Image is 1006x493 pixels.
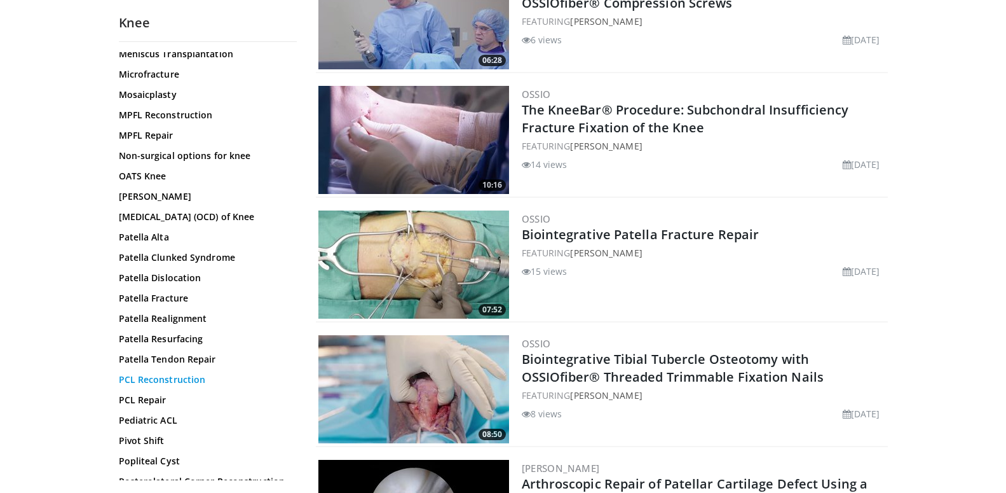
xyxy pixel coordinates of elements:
a: Microfracture [119,68,290,81]
a: Non-surgical options for knee [119,149,290,162]
a: 10:16 [318,86,509,194]
a: OATS Knee [119,170,290,183]
a: [PERSON_NAME] [522,462,600,475]
li: 14 views [522,158,568,171]
a: Patella Dislocation [119,272,290,284]
a: 07:52 [318,211,509,319]
a: Meniscus Transplantation [119,48,290,60]
a: [PERSON_NAME] [570,247,642,259]
div: FEATURING [522,246,885,260]
span: 06:28 [479,55,506,66]
a: [PERSON_NAME] [119,190,290,203]
a: PCL Repair [119,394,290,406]
li: [DATE] [843,158,880,171]
a: Biointegrative Tibial Tubercle Osteotomy with OSSIOfiber® Threaded Trimmable Fixation Nails [522,351,824,385]
a: Posterolateral Corner Reconstruction [119,475,290,488]
div: FEATURING [522,139,885,153]
span: 07:52 [479,304,506,316]
a: Patella Tendon Repair [119,353,290,366]
img: c7fa0e63-843a-41fb-b12c-ba711dda1bcc.300x170_q85_crop-smart_upscale.jpg [318,86,509,194]
a: Mosaicplasty [119,88,290,101]
a: PCL Reconstruction [119,373,290,386]
a: [PERSON_NAME] [570,140,642,152]
a: Patella Alta [119,231,290,244]
a: Patella Fracture [119,292,290,305]
a: [PERSON_NAME] [570,389,642,401]
a: Biointegrative Patella Fracture Repair [522,226,759,243]
a: OSSIO [522,212,551,225]
a: Pivot Shift [119,434,290,447]
a: OSSIO [522,88,551,101]
div: FEATURING [522,15,885,28]
h2: Knee [119,15,297,31]
a: MPFL Reconstruction [119,109,290,122]
li: [DATE] [843,265,880,278]
li: 8 views [522,407,562,420]
a: Patella Realignment [119,312,290,325]
span: 10:16 [479,179,506,191]
img: 711e638b-2741-4ad8-96b0-27da83aae913.300x170_q85_crop-smart_upscale.jpg [318,211,509,319]
a: The KneeBar® Procedure: Subchondral Insufficiency Fracture Fixation of the Knee [522,101,849,136]
img: 14934b67-7d06-479f-8b24-1e3c477188f5.300x170_q85_crop-smart_upscale.jpg [318,335,509,443]
li: [DATE] [843,33,880,46]
a: OSSIO [522,337,551,350]
li: 15 views [522,265,568,278]
li: 6 views [522,33,562,46]
div: FEATURING [522,389,885,402]
a: MPFL Repair [119,129,290,142]
a: 08:50 [318,335,509,443]
a: [MEDICAL_DATA] (OCD) of Knee [119,211,290,223]
a: Popliteal Cyst [119,455,290,468]
a: Patella Resurfacing [119,333,290,345]
span: 08:50 [479,429,506,440]
a: Pediatric ACL [119,414,290,427]
a: Patella Clunked Syndrome [119,251,290,264]
a: [PERSON_NAME] [570,15,642,27]
li: [DATE] [843,407,880,420]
